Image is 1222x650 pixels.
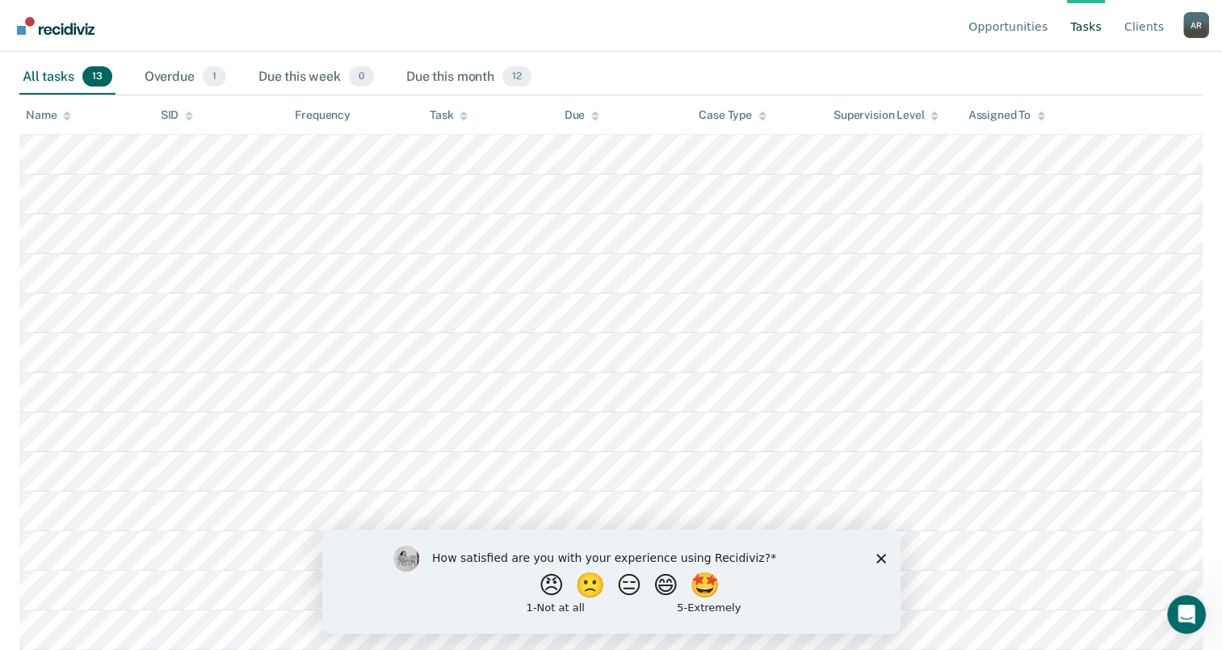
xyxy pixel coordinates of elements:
[1183,12,1209,38] div: A R
[502,66,531,87] span: 12
[141,60,229,95] div: Overdue1
[17,17,94,35] img: Recidiviz
[565,108,600,122] div: Due
[403,60,535,95] div: Due this month12
[1183,12,1209,38] button: Profile dropdown button
[322,530,901,634] iframe: Survey by Kim from Recidiviz
[968,108,1044,122] div: Assigned To
[203,66,226,87] span: 1
[161,108,194,122] div: SID
[349,66,374,87] span: 0
[26,108,71,122] div: Name
[834,108,939,122] div: Supervision Level
[19,60,115,95] div: All tasks13
[255,60,377,95] div: Due this week0
[699,108,766,122] div: Case Type
[430,108,468,122] div: Task
[295,108,351,122] div: Frequency
[82,66,112,87] span: 13
[1167,595,1206,634] iframe: Intercom live chat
